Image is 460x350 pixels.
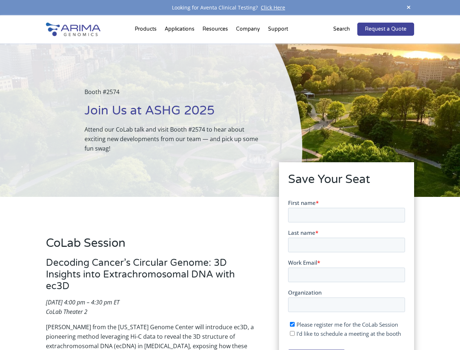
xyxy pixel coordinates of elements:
h1: Join Us at ASHG 2025 [84,102,266,125]
p: Booth #2574 [84,87,266,102]
p: Search [333,24,350,34]
div: Looking for Aventa Clinical Testing? [46,3,414,12]
h2: CoLab Session [46,235,259,257]
h3: Decoding Cancer’s Circular Genome: 3D Insights into Extrachromosomal DNA with ec3D [46,257,259,297]
p: Attend our CoLab talk and visit Booth #2574 to hear about exciting new developments from our team... [84,125,266,153]
a: Request a Quote [357,23,414,36]
a: Click Here [258,4,288,11]
em: CoLab Theater 2 [46,308,87,316]
em: [DATE] 4:00 pm – 4:30 pm ET [46,298,119,306]
img: Arima-Genomics-logo [46,23,101,36]
h2: Save Your Seat [288,171,405,193]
